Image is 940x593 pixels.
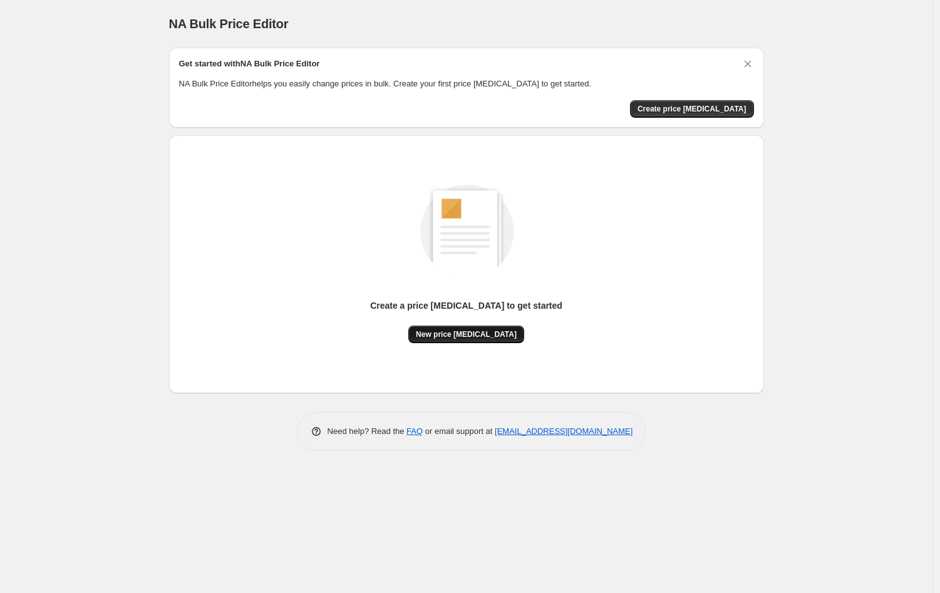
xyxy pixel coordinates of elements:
p: NA Bulk Price Editor helps you easily change prices in bulk. Create your first price [MEDICAL_DAT... [179,78,754,90]
span: New price [MEDICAL_DATA] [416,329,517,339]
span: Create price [MEDICAL_DATA] [638,104,746,114]
span: or email support at [423,426,495,436]
span: NA Bulk Price Editor [169,17,289,31]
button: Dismiss card [741,58,754,70]
a: FAQ [406,426,423,436]
h2: Get started with NA Bulk Price Editor [179,58,320,70]
button: New price [MEDICAL_DATA] [408,326,524,343]
a: [EMAIL_ADDRESS][DOMAIN_NAME] [495,426,633,436]
p: Create a price [MEDICAL_DATA] to get started [370,299,562,312]
button: Create price change job [630,100,754,118]
span: Need help? Read the [328,426,407,436]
